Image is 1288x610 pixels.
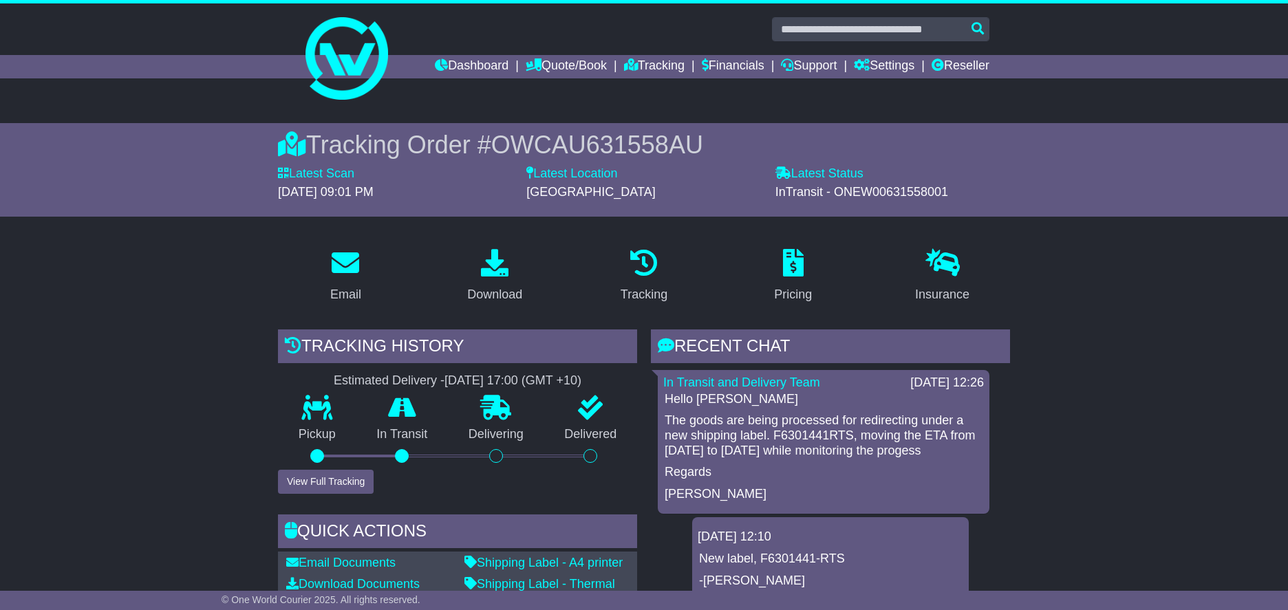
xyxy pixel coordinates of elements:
[699,574,962,589] p: -[PERSON_NAME]
[435,55,508,78] a: Dashboard
[665,392,983,407] p: Hello [PERSON_NAME]
[278,166,354,182] label: Latest Scan
[278,514,637,552] div: Quick Actions
[491,131,703,159] span: OWCAU631558AU
[665,413,983,458] p: The goods are being processed for redirecting under a new shipping label. F6301441RTS, moving the...
[330,285,361,304] div: Email
[665,487,983,502] p: [PERSON_NAME]
[526,55,607,78] a: Quote/Book
[702,55,764,78] a: Financials
[464,577,615,606] a: Shipping Label - Thermal printer
[774,285,812,304] div: Pricing
[775,166,863,182] label: Latest Status
[665,465,983,480] p: Regards
[356,427,449,442] p: In Transit
[612,244,676,309] a: Tracking
[932,55,989,78] a: Reseller
[278,329,637,367] div: Tracking history
[278,373,637,389] div: Estimated Delivery -
[915,285,969,304] div: Insurance
[699,552,962,567] p: New label, F6301441-RTS
[286,577,420,591] a: Download Documents
[698,530,963,545] div: [DATE] 12:10
[621,285,667,304] div: Tracking
[624,55,685,78] a: Tracking
[464,556,623,569] a: Shipping Label - A4 printer
[286,556,396,569] a: Email Documents
[775,185,948,199] span: InTransit - ONEW00631558001
[222,594,420,605] span: © One World Courier 2025. All rights reserved.
[854,55,914,78] a: Settings
[526,166,617,182] label: Latest Location
[448,427,544,442] p: Delivering
[278,470,374,494] button: View Full Tracking
[467,285,522,304] div: Download
[444,373,581,389] div: [DATE] 17:00 (GMT +10)
[765,244,821,309] a: Pricing
[526,185,655,199] span: [GEOGRAPHIC_DATA]
[278,427,356,442] p: Pickup
[321,244,370,309] a: Email
[458,244,531,309] a: Download
[544,427,638,442] p: Delivered
[278,130,1010,160] div: Tracking Order #
[910,375,984,391] div: [DATE] 12:26
[278,185,374,199] span: [DATE] 09:01 PM
[663,375,820,389] a: In Transit and Delivery Team
[651,329,1010,367] div: RECENT CHAT
[781,55,837,78] a: Support
[906,244,978,309] a: Insurance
